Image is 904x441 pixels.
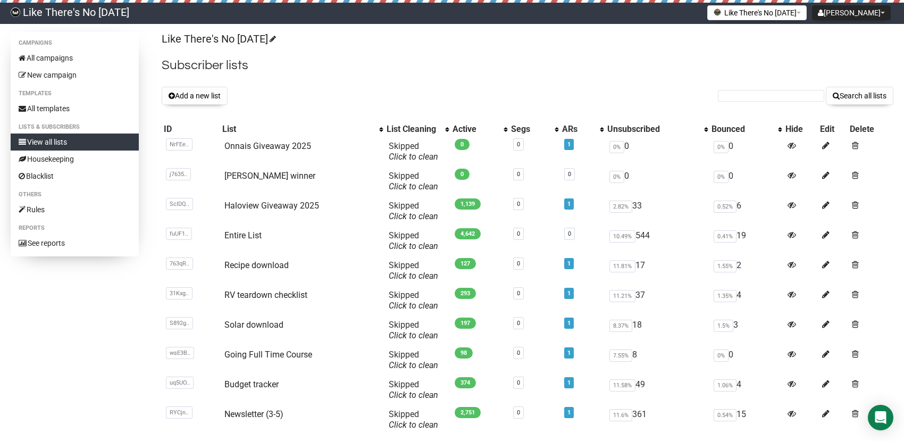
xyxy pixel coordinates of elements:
[714,350,729,362] span: 0%
[605,405,709,435] td: 361
[166,198,193,210] span: ScIDQ..
[714,230,736,243] span: 0.41%
[455,258,476,269] span: 127
[389,211,438,221] a: Click to clean
[509,122,560,137] th: Segs: No sort applied, activate to apply an ascending sort
[11,87,139,100] li: Templates
[389,141,438,162] span: Skipped
[224,230,262,240] a: Entire List
[224,350,312,360] a: Going Full Time Course
[605,256,709,286] td: 17
[389,271,438,281] a: Click to clean
[709,315,783,345] td: 3
[567,409,571,416] a: 1
[567,379,571,386] a: 1
[783,122,818,137] th: Hide: No sort applied, sorting is disabled
[389,290,438,311] span: Skipped
[605,375,709,405] td: 49
[11,37,139,49] li: Campaigns
[224,141,311,151] a: Onnais Giveaway 2025
[517,320,520,327] a: 0
[609,201,632,213] span: 2.82%
[517,379,520,386] a: 0
[166,347,194,359] span: wsE3B..
[11,188,139,201] li: Others
[455,228,481,239] span: 4,642
[11,121,139,134] li: Lists & subscribers
[166,317,193,329] span: S892g..
[517,409,520,416] a: 0
[224,379,279,389] a: Budget tracker
[568,171,571,178] a: 0
[224,290,307,300] a: RV teardown checklist
[609,141,624,153] span: 0%
[709,256,783,286] td: 2
[455,347,473,359] span: 98
[709,405,783,435] td: 15
[517,201,520,207] a: 0
[714,201,736,213] span: 0.52%
[166,377,194,389] span: uq5UO..
[850,124,891,135] div: Delete
[609,290,635,302] span: 11.21%
[11,49,139,66] a: All campaigns
[224,260,289,270] a: Recipe download
[220,122,384,137] th: List: No sort applied, activate to apply an ascending sort
[389,260,438,281] span: Skipped
[605,286,709,315] td: 37
[713,8,722,16] img: 1.png
[166,168,191,180] span: j7635..
[567,350,571,356] a: 1
[389,350,438,370] span: Skipped
[609,230,635,243] span: 10.49%
[605,122,709,137] th: Unsubscribed: No sort applied, activate to apply an ascending sort
[609,171,624,183] span: 0%
[709,122,783,137] th: Bounced: No sort applied, activate to apply an ascending sort
[450,122,509,137] th: Active: No sort applied, activate to apply an ascending sort
[389,301,438,311] a: Click to clean
[224,409,283,419] a: Newsletter (3-5)
[605,315,709,345] td: 18
[709,196,783,226] td: 6
[517,290,520,297] a: 0
[11,66,139,84] a: New campaign
[709,226,783,256] td: 19
[609,260,635,272] span: 11.81%
[605,345,709,375] td: 8
[389,360,438,370] a: Click to clean
[166,257,193,270] span: 763qR..
[714,320,733,332] span: 1.5%
[568,230,571,237] a: 0
[384,122,450,137] th: List Cleaning: No sort applied, activate to apply an ascending sort
[455,139,470,150] span: 0
[709,345,783,375] td: 0
[714,290,736,302] span: 1.35%
[714,260,736,272] span: 1.55%
[567,320,571,327] a: 1
[162,56,893,75] h2: Subscriber lists
[714,409,736,421] span: 0.54%
[609,320,632,332] span: 8.37%
[389,241,438,251] a: Click to clean
[567,290,571,297] a: 1
[166,228,192,240] span: fuUF1..
[389,201,438,221] span: Skipped
[11,100,139,117] a: All templates
[848,122,893,137] th: Delete: No sort applied, sorting is disabled
[605,196,709,226] td: 33
[826,87,893,105] button: Search all lists
[567,260,571,267] a: 1
[11,7,20,17] img: 3bb7e7a1549464c9148d539ecd0c5592
[387,124,440,135] div: List Cleaning
[609,350,632,362] span: 7.55%
[709,375,783,405] td: 4
[11,222,139,235] li: Reports
[567,141,571,148] a: 1
[785,124,816,135] div: Hide
[714,141,729,153] span: 0%
[166,138,192,151] span: NrFEe..
[707,5,807,20] button: Like There's No [DATE]
[389,390,438,400] a: Click to clean
[224,201,319,211] a: Haloview Giveaway 2025
[709,167,783,196] td: 0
